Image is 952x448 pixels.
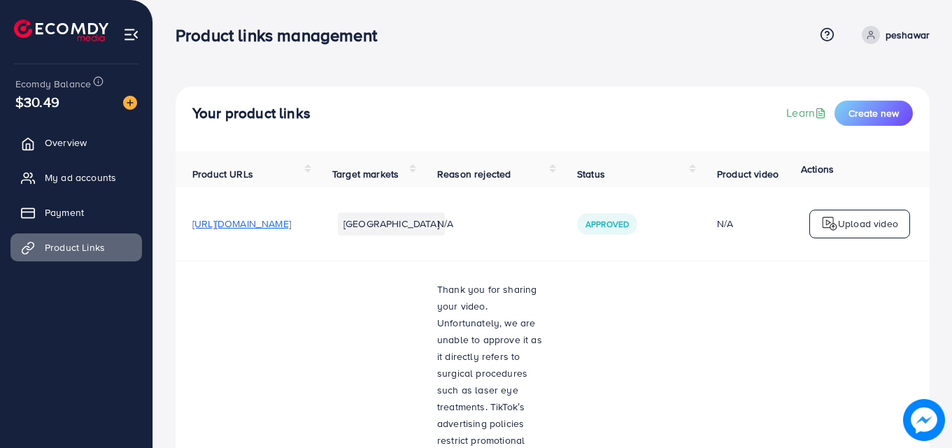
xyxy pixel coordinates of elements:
[192,217,291,231] span: [URL][DOMAIN_NAME]
[15,77,91,91] span: Ecomdy Balance
[45,240,105,254] span: Product Links
[10,233,142,261] a: Product Links
[786,105,829,121] a: Learn
[437,167,511,181] span: Reason rejected
[903,399,945,441] img: image
[717,217,816,231] div: N/A
[848,106,899,120] span: Create new
[717,167,779,181] span: Product video
[437,217,453,231] span: N/A
[577,167,605,181] span: Status
[123,27,139,43] img: menu
[332,167,399,181] span: Target markets
[821,215,838,232] img: logo
[10,129,142,157] a: Overview
[14,20,108,41] img: logo
[338,212,445,235] li: [GEOGRAPHIC_DATA]
[45,205,84,219] span: Payment
[45,136,87,150] span: Overview
[10,198,142,226] a: Payment
[886,27,930,43] p: peshawar
[856,26,930,44] a: peshawar
[45,171,116,185] span: My ad accounts
[834,101,913,126] button: Create new
[123,96,137,110] img: image
[176,25,388,45] h3: Product links management
[801,162,834,176] span: Actions
[10,164,142,192] a: My ad accounts
[15,92,59,112] span: $30.49
[192,105,311,122] h4: Your product links
[838,215,898,232] p: Upload video
[585,218,629,230] span: Approved
[192,167,253,181] span: Product URLs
